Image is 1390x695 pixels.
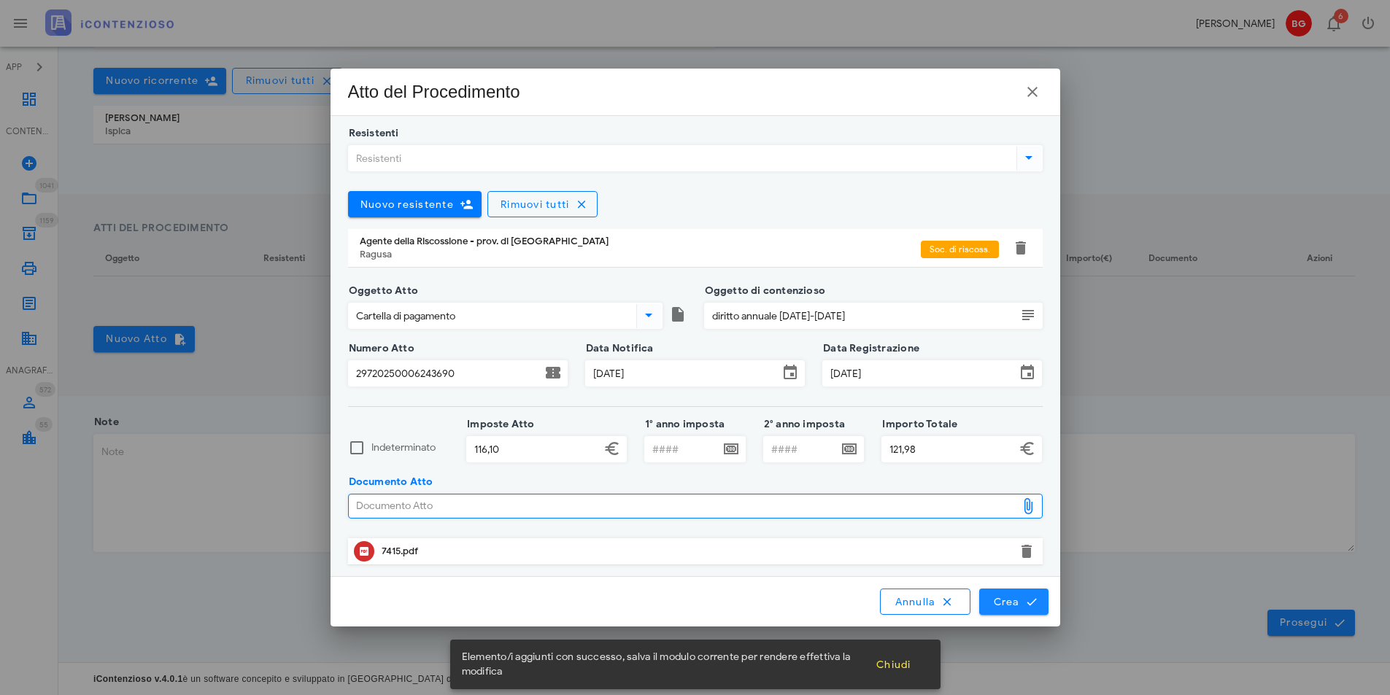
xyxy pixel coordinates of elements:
[360,198,454,211] span: Nuovo resistente
[979,589,1048,615] button: Crea
[371,440,449,455] label: Indeterminato
[349,303,633,328] input: Oggetto Atto
[894,595,957,608] span: Annulla
[349,361,541,386] input: Numero Atto
[760,417,845,432] label: 2° anno imposta
[645,437,719,462] input: ####
[463,417,535,432] label: Imposte Atto
[344,475,433,489] label: Documento Atto
[348,80,520,104] div: Atto del Procedimento
[878,417,957,432] label: Importo Totale
[700,284,826,298] label: Oggetto di contenzioso
[880,589,970,615] button: Annulla
[500,198,570,211] span: Rimuovi tutti
[1018,543,1035,560] button: Elimina
[930,241,990,258] span: Soc. di riscoss.
[882,437,1016,462] input: Importo Totale
[344,341,414,356] label: Numero Atto
[349,146,1013,171] input: Resistenti
[344,126,399,141] label: Resistenti
[1012,239,1030,257] button: Elimina
[360,236,921,247] div: Agente della Riscossione - prov. di [GEOGRAPHIC_DATA]
[992,595,1035,608] span: Crea
[641,417,725,432] label: 1° anno imposta
[819,341,919,356] label: Data Registrazione
[382,545,1009,557] div: 7415.pdf
[467,437,601,462] input: Imposte Atto
[348,191,482,217] button: Nuovo resistente
[764,437,838,462] input: ####
[360,249,921,260] div: Ragusa
[582,341,654,356] label: Data Notifica
[705,303,1016,328] input: Oggetto di contenzioso
[354,541,374,562] button: Clicca per aprire un'anteprima del file o scaricarlo
[344,284,419,298] label: Oggetto Atto
[487,191,598,217] button: Rimuovi tutti
[349,494,1016,518] div: Documento Atto
[382,540,1009,563] div: Clicca per aprire un'anteprima del file o scaricarlo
